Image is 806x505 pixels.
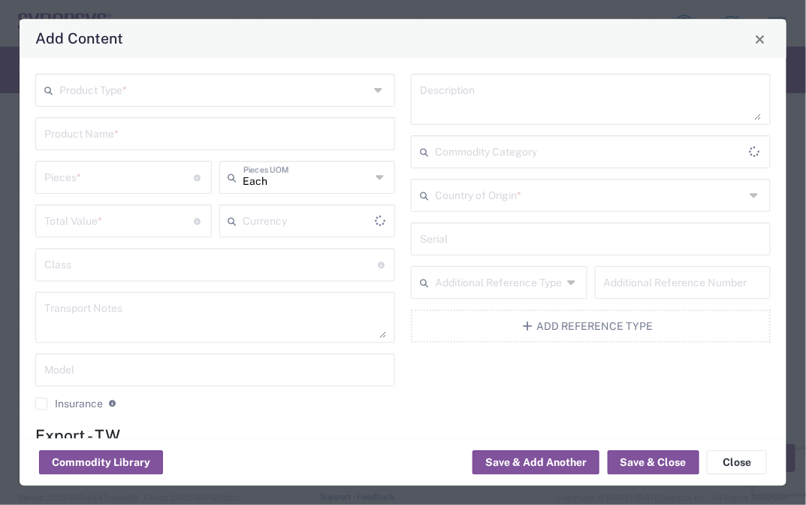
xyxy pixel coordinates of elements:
[35,398,103,410] label: Insurance
[608,451,699,475] button: Save & Close
[472,451,599,475] button: Save & Add Another
[39,451,163,475] button: Commodity Library
[707,451,767,475] button: Close
[750,29,771,50] button: Close
[35,427,771,446] h4: Export - TW
[411,310,771,343] button: Add Reference Type
[35,28,123,50] h4: Add Content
